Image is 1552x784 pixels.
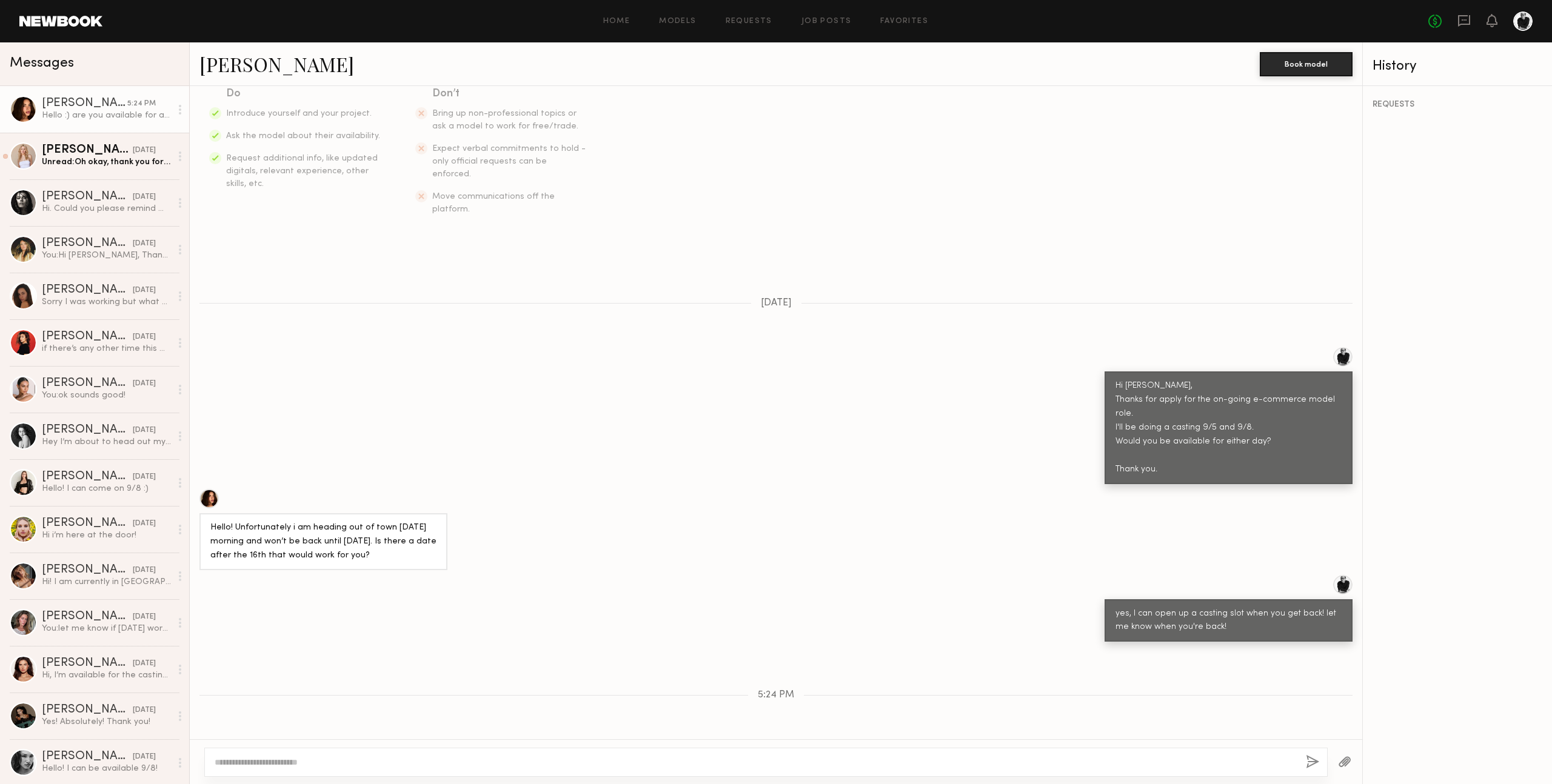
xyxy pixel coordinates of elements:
div: yes, I can open up a casting slot when you get back! let me know when you're back! [1115,607,1342,635]
div: Do [226,85,381,102]
div: [PERSON_NAME] [42,284,133,296]
div: [PERSON_NAME] [42,191,133,203]
span: Move communications off the platform. [432,193,555,213]
div: [PERSON_NAME] [42,611,133,623]
div: [PERSON_NAME] [42,144,133,156]
div: [PERSON_NAME] [42,98,127,110]
div: [PERSON_NAME] [42,564,133,576]
div: Hello :) are you available for a casting [DATE]? [42,110,171,121]
div: Hi i’m here at the door! [42,530,171,541]
div: Don’t [432,85,587,102]
span: [DATE] [761,298,792,308]
div: REQUESTS [1373,101,1542,109]
div: Hi! I am currently in [GEOGRAPHIC_DATA] for work, but I’ll actually be traveling back to LA on th... [42,576,171,588]
span: Request additional info, like updated digitals, relevant experience, other skills, etc. [226,154,378,188]
div: [PERSON_NAME] [42,424,133,436]
a: Home [603,18,630,25]
div: [DATE] [133,285,156,296]
div: Hey I’m about to head out my eta is 10:45am if that’s okay! There’s a lot of traffic [42,436,171,448]
div: You: Hi [PERSON_NAME], Thanks for apply for the on-going e-commerce model role. I'll be doing a c... [42,250,171,261]
div: [PERSON_NAME] [42,517,133,530]
div: History [1373,59,1542,73]
div: You: let me know if [DATE] works for you! [42,623,171,634]
a: Models [659,18,696,25]
div: Hello! Unfortunately i am heading out of town [DATE] morning and won’t be back until [DATE]. Is t... [210,521,436,563]
a: [PERSON_NAME] [199,51,354,77]
a: Book model [1260,58,1353,68]
span: Introduce yourself and your project. [226,110,372,118]
div: [DATE] [133,331,156,343]
div: [DATE] [133,378,156,390]
a: Favorites [880,18,928,25]
div: [PERSON_NAME] [42,377,133,390]
div: [PERSON_NAME] [42,331,133,343]
div: [DATE] [133,471,156,483]
div: Unread: Oh okay, thank you for letting me know! I hope she is okay ! [42,156,171,168]
div: Hi, I’m available for the casting on the 8th! [42,669,171,681]
div: [DATE] [133,145,156,156]
button: Book model [1260,52,1353,76]
div: Hello! I can come on 9/8 :) [42,483,171,494]
div: [DATE] [133,611,156,623]
div: [PERSON_NAME] [42,704,133,716]
div: Hi [PERSON_NAME], Thanks for apply for the on-going e-commerce model role. I'll be doing a castin... [1115,379,1342,477]
span: 5:24 PM [758,690,794,700]
div: Sorry I was working but what are the rates I jugs live super far so for me to cast I need to make... [42,296,171,308]
div: [PERSON_NAME] [42,238,133,250]
div: if there’s any other time this week that works i promise i’ll be there!! 🫶🏽 [42,343,171,354]
div: You: ok sounds good! [42,390,171,401]
span: Messages [10,56,74,70]
div: [PERSON_NAME] [42,751,133,763]
span: Ask the model about their availability. [226,132,380,140]
div: 5:24 PM [127,98,156,110]
div: [PERSON_NAME] [42,471,133,483]
div: [DATE] [133,425,156,436]
div: Hi. Could you please remind me the details of the shoot? Date, location and rate? Thank you [42,203,171,214]
div: [DATE] [133,238,156,250]
div: Yes! Absolutely! Thank you! [42,716,171,728]
div: [DATE] [133,658,156,669]
div: [DATE] [133,751,156,763]
div: [DATE] [133,191,156,203]
span: Expect verbal commitments to hold - only official requests can be enforced. [432,145,586,178]
div: [DATE] [133,518,156,530]
div: [DATE] [133,705,156,716]
div: Hello! I can be available 9/8! [42,763,171,774]
div: [PERSON_NAME] [42,657,133,669]
div: [DATE] [133,565,156,576]
a: Job Posts [801,18,852,25]
span: Bring up non-professional topics or ask a model to work for free/trade. [432,110,578,130]
a: Requests [726,18,772,25]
